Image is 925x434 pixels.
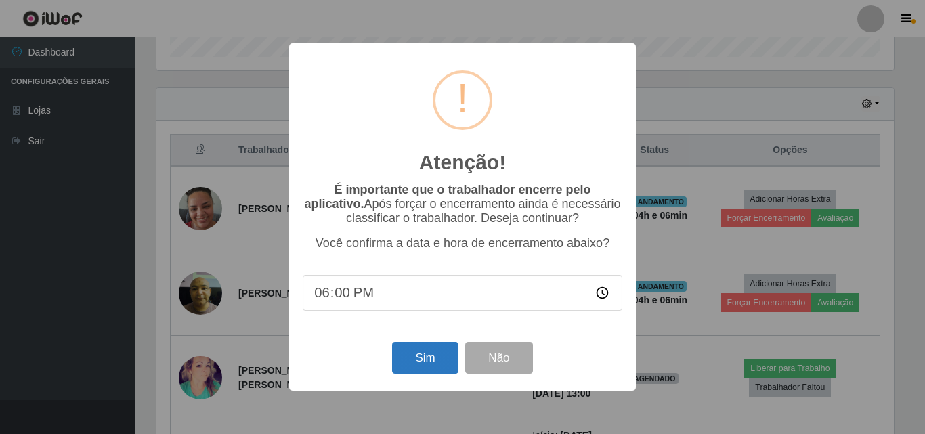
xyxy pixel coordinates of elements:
[303,183,622,225] p: Após forçar o encerramento ainda é necessário classificar o trabalhador. Deseja continuar?
[392,342,458,374] button: Sim
[304,183,590,211] b: É importante que o trabalhador encerre pelo aplicativo.
[303,236,622,251] p: Você confirma a data e hora de encerramento abaixo?
[465,342,532,374] button: Não
[419,150,506,175] h2: Atenção!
